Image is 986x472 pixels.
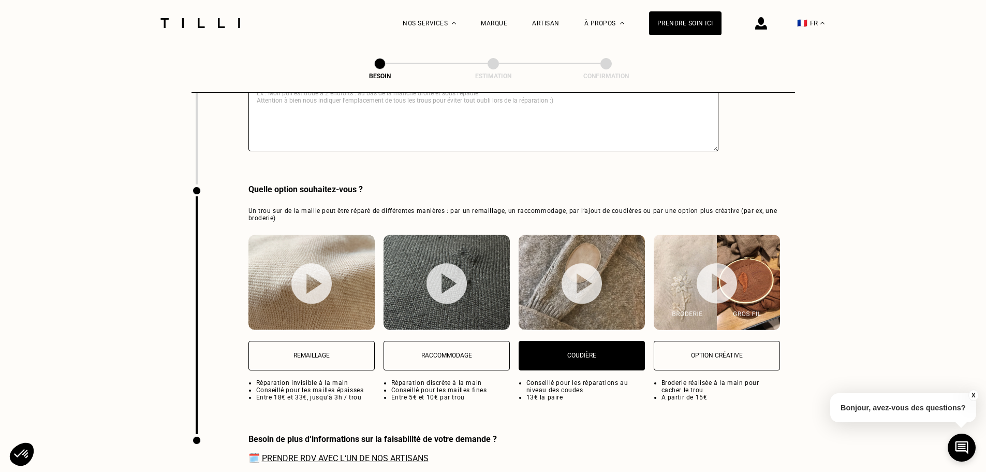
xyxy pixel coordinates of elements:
img: bouton lecture [562,263,602,304]
p: Bonjour, avez-vous des questions? [830,393,976,422]
div: Estimation [442,73,545,80]
li: Réparation invisible à la main [256,379,375,387]
img: Coudière [519,235,645,330]
li: Réparation discrète à la main [391,379,510,387]
button: Remaillage [248,341,375,370]
p: Remaillage [254,352,369,359]
a: Marque [481,20,507,27]
div: Besoin de plus d‘informations sur la faisabilité de votre demande ? [248,434,497,444]
a: Prendre RDV avec l‘un de nos artisans [262,453,429,463]
a: Prendre soin ici [649,11,722,35]
li: Broderie réalisée à la main pour cacher le trou [661,379,780,394]
li: Conseillé pour les mailles fines [391,387,510,394]
img: bouton lecture [426,263,467,304]
span: 🗓️ [248,452,497,463]
img: bouton lecture [697,263,737,304]
img: Raccommodage [384,235,510,330]
div: Confirmation [554,73,658,80]
button: Option créative [654,341,780,370]
li: Entre 5€ et 10€ par trou [391,394,510,401]
li: 13€ la paire [526,394,645,401]
a: Artisan [532,20,560,27]
img: Menu déroulant à propos [620,22,624,24]
button: Coudière [519,341,645,370]
li: A partir de 15€ [661,394,780,401]
p: Raccommodage [389,352,504,359]
span: 🇫🇷 [797,18,807,28]
img: Menu déroulant [452,22,456,24]
img: menu déroulant [820,22,825,24]
li: Conseillé pour les réparations au niveau des coudes [526,379,645,394]
li: Entre 18€ et 33€, jusqu’à 3h / trou [256,394,375,401]
p: Coudière [524,352,639,359]
img: Remaillage [248,235,375,330]
img: icône connexion [755,17,767,30]
p: Option créative [659,352,774,359]
li: Conseillé pour les mailles épaisses [256,387,375,394]
button: Raccommodage [384,341,510,370]
div: Besoin [328,73,432,80]
img: Option créative [654,235,780,330]
span: Un trou sur de la maille peut être réparé de différentes manières : par un remaillage, un raccomm... [248,207,795,222]
img: bouton lecture [291,263,332,304]
button: X [968,390,978,401]
img: Logo du service de couturière Tilli [157,18,244,28]
div: Quelle option souhaitez-vous ? [248,184,795,194]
